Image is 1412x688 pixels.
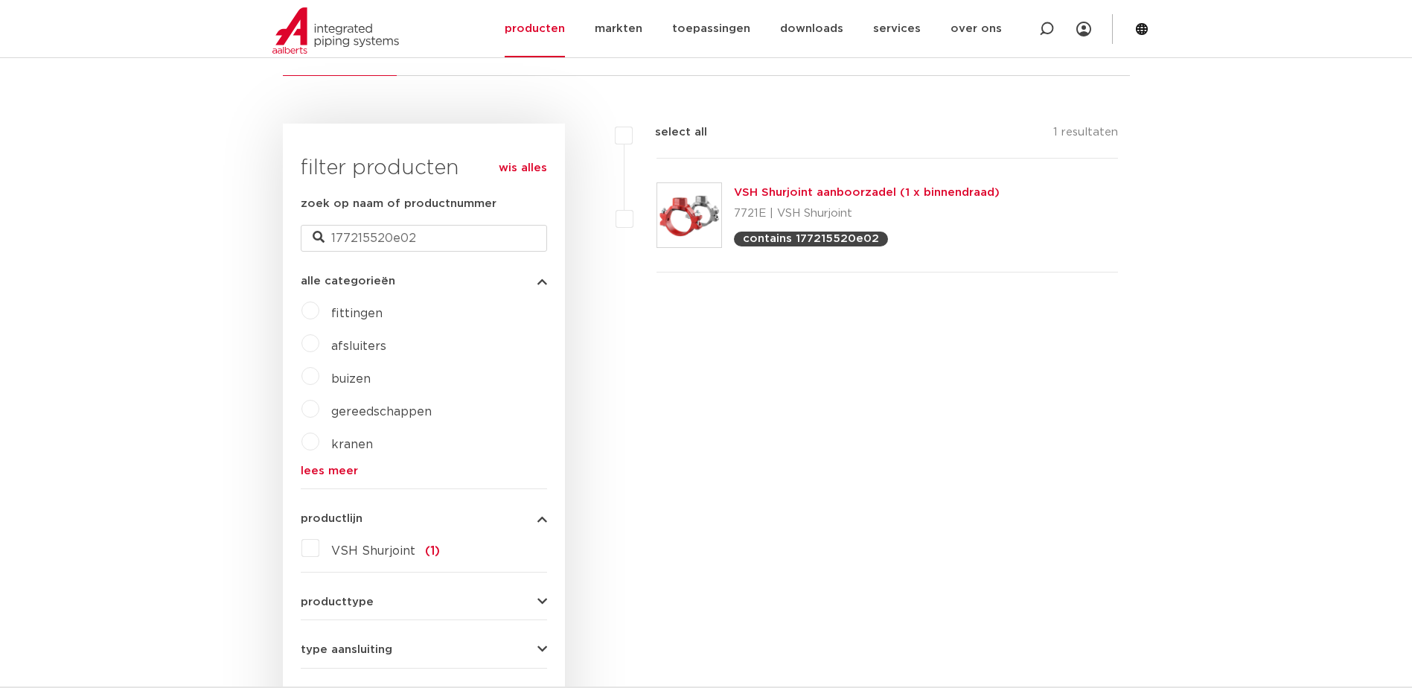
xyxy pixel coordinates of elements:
[331,308,383,319] a: fittingen
[534,43,595,75] a: nieuws (0)
[734,187,1000,198] a: VSH Shurjoint aanboorzadel (1 x binnendraad)
[1053,124,1118,147] p: 1 resultaten
[331,373,371,385] a: buizen
[301,596,547,608] button: producttype
[331,406,432,418] a: gereedschappen
[425,545,440,557] span: (1)
[331,545,415,557] span: VSH Shurjoint
[301,596,374,608] span: producttype
[331,340,386,352] a: afsluiters
[301,275,547,287] button: alle categorieën
[657,183,721,247] img: Thumbnail for VSH Shurjoint aanboorzadel (1 x binnendraad)
[301,275,395,287] span: alle categorieën
[499,159,547,177] a: wis alles
[283,43,397,76] a: productgroepen (1)
[331,439,373,450] a: kranen
[301,195,496,213] label: zoek op naam of productnummer
[421,43,510,75] a: producten (25)
[734,202,1000,226] p: 7721E | VSH Shurjoint
[633,124,707,141] label: select all
[301,153,547,183] h3: filter producten
[301,465,547,477] a: lees meer
[743,233,879,244] p: contains 177215520e02
[301,644,547,655] button: type aansluiting
[301,644,392,655] span: type aansluiting
[301,513,547,524] button: productlijn
[301,513,362,524] span: productlijn
[301,225,547,252] input: zoeken
[619,43,705,75] a: downloads (0)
